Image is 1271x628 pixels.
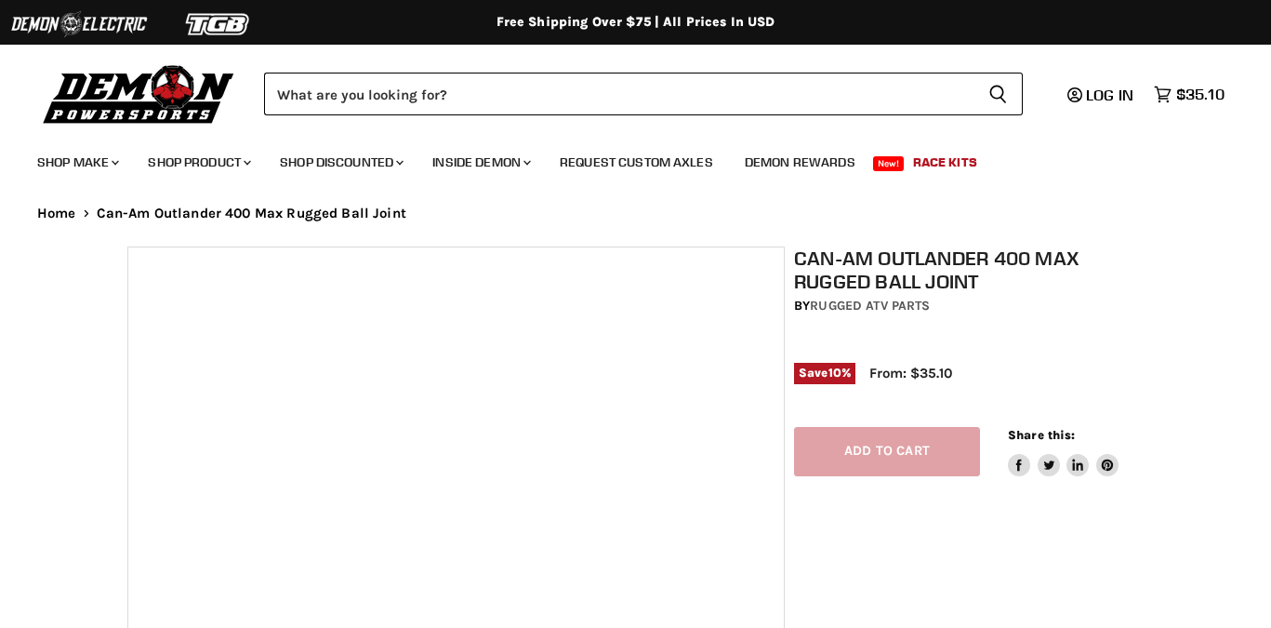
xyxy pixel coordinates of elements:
[794,247,1153,293] h1: Can-Am Outlander 400 Max Rugged Ball Joint
[1008,427,1119,476] aside: Share this:
[794,363,855,383] span: Save %
[97,206,406,221] span: Can-Am Outlander 400 Max Rugged Ball Joint
[1086,86,1133,104] span: Log in
[869,365,952,381] span: From: $35.10
[134,143,262,181] a: Shop Product
[1008,428,1075,442] span: Share this:
[37,206,76,221] a: Home
[23,136,1220,181] ul: Main menu
[973,73,1023,115] button: Search
[37,60,241,127] img: Demon Powersports
[828,366,841,380] span: 10
[731,143,869,181] a: Demon Rewards
[9,7,149,42] img: Demon Electric Logo 2
[1059,87,1145,103] a: Log in
[794,296,1153,316] div: by
[1176,86,1225,103] span: $35.10
[873,156,905,171] span: New!
[264,73,973,115] input: Search
[1145,81,1234,108] a: $35.10
[264,73,1023,115] form: Product
[149,7,288,42] img: TGB Logo 2
[418,143,542,181] a: Inside Demon
[810,298,930,314] a: Rugged ATV Parts
[266,143,415,181] a: Shop Discounted
[23,143,130,181] a: Shop Make
[546,143,727,181] a: Request Custom Axles
[899,143,991,181] a: Race Kits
